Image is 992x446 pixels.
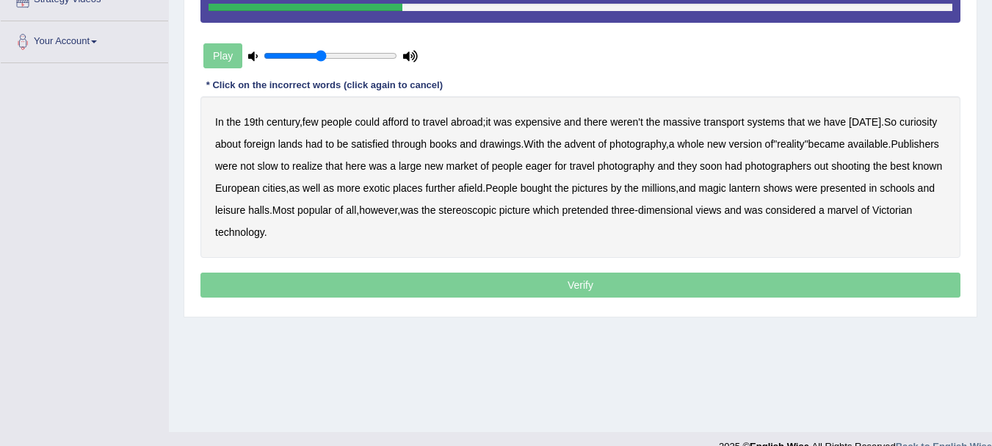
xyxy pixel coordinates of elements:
[824,116,846,128] b: have
[451,116,483,128] b: abroad
[663,116,700,128] b: massive
[745,204,763,216] b: was
[808,138,845,150] b: became
[700,160,722,172] b: soon
[638,204,693,216] b: dimensional
[485,182,518,194] b: People
[345,160,366,172] b: here
[335,204,344,216] b: of
[524,138,544,150] b: With
[267,116,300,128] b: century
[479,138,521,150] b: drawings
[369,160,387,172] b: was
[215,160,237,172] b: were
[777,138,804,150] b: reality
[460,138,477,150] b: and
[393,182,422,194] b: places
[725,204,742,216] b: and
[446,160,478,172] b: market
[400,204,419,216] b: was
[819,204,825,216] b: a
[795,182,817,194] b: were
[849,116,881,128] b: [DATE]
[458,182,482,194] b: afield
[880,182,914,194] b: schools
[872,204,912,216] b: Victorian
[565,138,595,150] b: advent
[703,116,744,128] b: transport
[399,160,421,172] b: large
[598,160,655,172] b: photography
[515,116,561,128] b: expensive
[570,160,595,172] b: travel
[547,138,561,150] b: the
[215,226,264,238] b: technology
[678,182,695,194] b: and
[763,182,792,194] b: shows
[244,116,264,128] b: 19th
[873,160,887,172] b: the
[891,138,938,150] b: Publishers
[554,182,568,194] b: the
[359,204,397,216] b: however
[678,160,697,172] b: they
[788,116,805,128] b: that
[611,182,622,194] b: by
[609,138,666,150] b: photography
[847,138,888,150] b: available
[899,116,937,128] b: curiosity
[215,182,260,194] b: European
[438,204,496,216] b: stereoscopic
[423,116,448,128] b: travel
[696,204,722,216] b: views
[642,182,676,194] b: millions
[292,160,322,172] b: realize
[215,116,224,128] b: In
[411,116,420,128] b: to
[562,204,608,216] b: pretended
[215,138,241,150] b: about
[227,116,241,128] b: the
[554,160,566,172] b: for
[325,160,342,172] b: that
[325,138,334,150] b: to
[480,160,489,172] b: of
[861,204,870,216] b: of
[820,182,866,194] b: presented
[337,182,361,194] b: more
[1,21,168,58] a: Your Account
[392,138,427,150] b: through
[729,182,761,194] b: lantern
[421,204,435,216] b: the
[725,160,742,172] b: had
[808,116,821,128] b: we
[355,116,379,128] b: could
[390,160,396,172] b: a
[492,160,523,172] b: people
[564,116,581,128] b: and
[305,138,322,150] b: had
[297,204,332,216] b: popular
[869,182,877,194] b: in
[598,138,607,150] b: of
[747,116,784,128] b: systems
[499,204,530,216] b: picture
[272,204,294,216] b: Most
[658,160,675,172] b: and
[303,116,319,128] b: few
[699,182,726,194] b: magic
[890,160,909,172] b: best
[913,160,942,172] b: known
[337,138,349,150] b: be
[678,138,705,150] b: whole
[828,204,858,216] b: marvel
[278,138,303,150] b: lands
[526,160,552,172] b: eager
[729,138,762,150] b: version
[430,138,457,150] b: books
[425,182,455,194] b: further
[918,182,935,194] b: and
[323,182,334,194] b: as
[485,116,490,128] b: it
[765,138,774,150] b: of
